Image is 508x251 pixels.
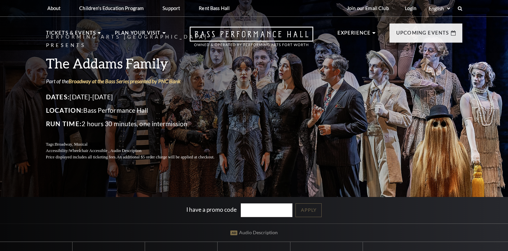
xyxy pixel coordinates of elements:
p: Tickets & Events [46,29,96,41]
p: Bass Performance Hall [46,105,231,116]
p: 2 hours 30 minutes, one intermission [46,118,231,129]
p: Part of the [46,78,231,85]
span: Dates: [46,93,70,101]
p: Upcoming Events [396,29,449,41]
p: Support [163,5,180,11]
span: Broadway, Musical [55,142,87,147]
p: [DATE]-[DATE] [46,92,231,102]
h3: The Addams Family [46,54,231,71]
select: Select: [427,5,451,12]
span: An additional $5 order charge will be applied at checkout. [117,154,214,159]
p: Accessibility: [46,148,231,154]
p: Price displayed includes all ticketing fees. [46,154,231,160]
p: Plan Your Visit [115,29,161,41]
span: Wheelchair Accessible , Audio Description [69,148,141,153]
span: Run Time: [46,120,82,128]
a: Broadway at the Bass Series presented by PNC Bank [68,78,181,84]
p: Experience [337,29,371,41]
span: Location: [46,106,84,114]
p: Rent Bass Hall [199,5,230,11]
label: I have a promo code [186,206,237,213]
p: Children's Education Program [79,5,144,11]
p: About [47,5,61,11]
p: Tags: [46,141,231,148]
